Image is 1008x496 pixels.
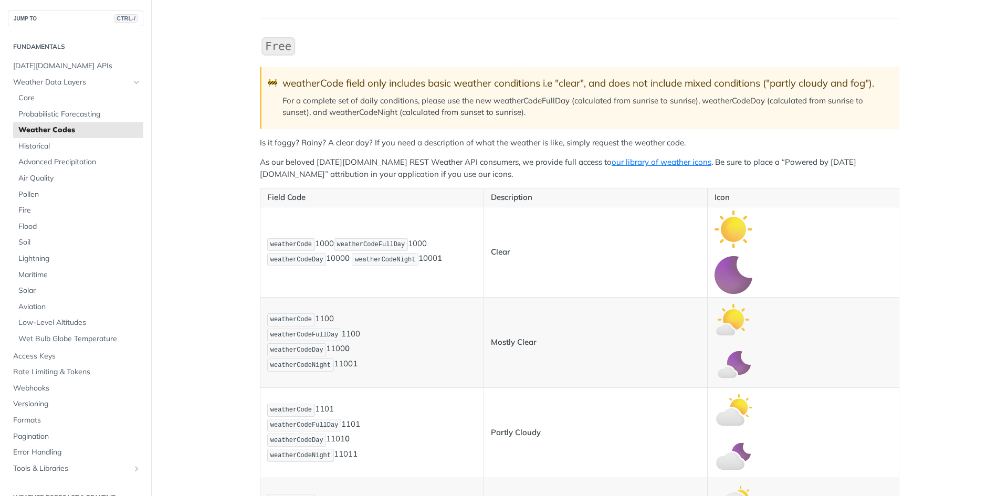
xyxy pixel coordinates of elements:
span: weatherCodeNight [270,362,331,369]
span: Expand image [715,314,752,324]
a: Wet Bulb Globe Temperature [13,331,143,347]
a: Pagination [8,429,143,445]
a: Error Handling [8,445,143,460]
img: mostly_clear_day [715,301,752,339]
span: Probabilistic Forecasting [18,109,141,120]
span: Core [18,93,141,103]
strong: 1 [353,359,358,369]
p: For a complete set of daily conditions, please use the new weatherCodeFullDay (calculated from su... [282,95,889,119]
span: Expand image [715,224,752,234]
span: Air Quality [18,173,141,184]
span: Aviation [18,302,141,312]
span: [DATE][DOMAIN_NAME] APIs [13,61,141,71]
span: Wet Bulb Globe Temperature [18,334,141,344]
a: Core [13,90,143,106]
span: Low-Level Altitudes [18,318,141,328]
a: Pollen [13,187,143,203]
span: Lightning [18,254,141,264]
span: Weather Data Layers [13,77,130,88]
a: Advanced Precipitation [13,154,143,170]
a: Air Quality [13,171,143,186]
a: Solar [13,283,143,299]
span: Soil [18,237,141,248]
span: Formats [13,415,141,426]
span: Tools & Libraries [13,463,130,474]
strong: Partly Cloudy [491,427,541,437]
span: Expand image [715,450,752,460]
span: weatherCodeFullDay [270,421,339,429]
a: Weather Data LayersHide subpages for Weather Data Layers [8,75,143,90]
span: weatherCode [270,316,312,323]
span: Access Keys [13,351,141,362]
p: Is it foggy? Rainy? A clear day? If you need a description of what the weather is like, simply re... [260,137,899,149]
a: Fire [13,203,143,218]
span: Rate Limiting & Tokens [13,367,141,377]
a: Tools & LibrariesShow subpages for Tools & Libraries [8,461,143,477]
a: Soil [13,235,143,250]
p: 1000 1000 1000 1000 [267,237,477,268]
span: weatherCodeDay [270,256,323,263]
span: weatherCodeNight [355,256,415,263]
span: Historical [18,141,141,152]
p: 1101 1101 1101 1101 [267,403,477,463]
p: As our beloved [DATE][DOMAIN_NAME] REST Weather API consumers, we provide full access to . Be sur... [260,156,899,180]
span: weatherCodeFullDay [337,241,405,248]
span: weatherCodeFullDay [270,331,339,339]
span: Expand image [715,404,752,414]
div: weatherCode field only includes basic weather conditions i.e "clear", and does not include mixed ... [282,77,889,89]
span: 🚧 [268,77,278,89]
img: clear_night [715,256,752,294]
h2: Fundamentals [8,42,143,51]
span: Weather Codes [18,125,141,135]
button: Show subpages for Tools & Libraries [132,465,141,473]
span: CTRL-/ [114,14,138,23]
strong: Mostly Clear [491,337,537,347]
p: Description [491,192,700,204]
strong: 0 [345,434,350,444]
p: 1100 1100 1100 1100 [267,312,477,373]
p: Icon [715,192,892,204]
span: weatherCodeDay [270,346,323,354]
a: Webhooks [8,381,143,396]
strong: 0 [345,254,350,263]
span: Maritime [18,270,141,280]
a: Probabilistic Forecasting [13,107,143,122]
span: Solar [18,286,141,296]
a: [DATE][DOMAIN_NAME] APIs [8,58,143,74]
span: Pollen [18,189,141,200]
span: weatherCodeDay [270,437,323,444]
span: weatherCode [270,241,312,248]
a: Weather Codes [13,122,143,138]
button: Hide subpages for Weather Data Layers [132,78,141,87]
span: weatherCodeNight [270,452,331,459]
span: Expand image [715,360,752,370]
strong: 1 [437,254,442,263]
a: Historical [13,139,143,154]
span: Flood [18,221,141,232]
p: Field Code [267,192,477,204]
a: Formats [8,413,143,428]
button: JUMP TOCTRL-/ [8,10,143,26]
a: Rate Limiting & Tokens [8,364,143,380]
img: partly_cloudy_day [715,391,752,429]
span: Pagination [13,431,141,442]
a: Maritime [13,267,143,283]
span: Expand image [715,269,752,279]
span: weatherCode [270,406,312,414]
a: our library of weather icons [612,157,711,167]
a: Lightning [13,251,143,267]
strong: Clear [491,247,510,257]
a: Flood [13,219,143,235]
span: Versioning [13,399,141,409]
a: Low-Level Altitudes [13,315,143,331]
span: Webhooks [13,383,141,394]
span: Advanced Precipitation [18,157,141,167]
img: partly_cloudy_night [715,437,752,474]
span: Fire [18,205,141,216]
a: Access Keys [8,349,143,364]
strong: 1 [353,449,358,459]
a: Versioning [8,396,143,412]
strong: 0 [345,344,350,354]
a: Aviation [13,299,143,315]
span: Error Handling [13,447,141,458]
